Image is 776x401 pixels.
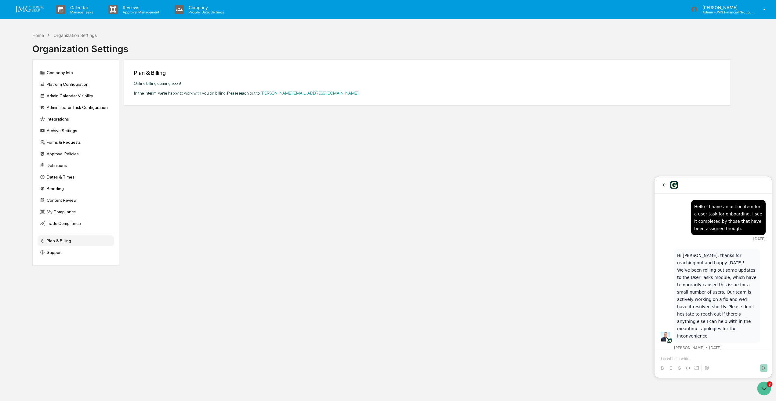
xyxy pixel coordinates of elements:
p: Manage Tasks [65,10,96,14]
div: Platform Configuration [38,79,114,90]
p: People, Data, Settings [184,10,227,14]
div: Plan & Billing [134,70,721,76]
div: Archive Settings [38,125,114,136]
p: Reviews [118,5,162,10]
div: My Compliance [38,206,114,217]
div: Definitions [38,160,114,171]
a: [PERSON_NAME][EMAIL_ADDRESS][DOMAIN_NAME] [261,91,358,96]
p: Calendar [65,5,96,10]
img: logo [15,6,44,13]
div: Organization Settings [32,38,128,54]
div: Home [32,33,44,38]
div: Dates & Times [38,172,114,182]
p: Admin • JMG Financial Group, Ltd. [698,10,754,14]
div: Branding [38,183,114,194]
div: Administrator Task Configuration [38,102,114,113]
div: Integrations [38,114,114,125]
div: Online billing coming soon! In the interim, we’re happy to work with you on billing. Please reach... [134,81,721,96]
div: Organization Settings [53,33,97,38]
div: Company Info [38,67,114,78]
div: Support [38,247,114,258]
div: Trade Compliance [38,218,114,229]
iframe: Customer support window [655,176,772,378]
p: Approval Management [118,10,162,14]
div: Forms & Requests [38,137,114,148]
div: Plan & Billing [38,235,114,246]
div: Admin Calendar Visibility [38,90,114,101]
p: [PERSON_NAME] [698,5,754,10]
div: Content Review [38,195,114,206]
p: Company [184,5,227,10]
iframe: Open customer support [756,381,773,397]
div: Approval Policies [38,148,114,159]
